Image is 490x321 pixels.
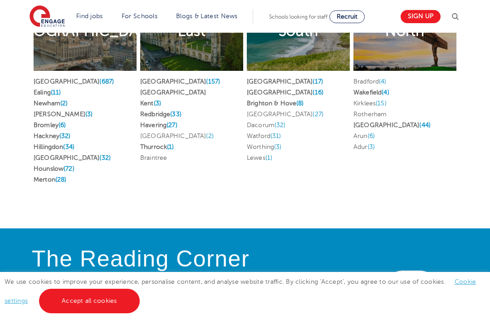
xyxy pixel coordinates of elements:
[296,100,304,107] span: (8)
[265,154,272,161] span: (1)
[247,89,323,96] a: [GEOGRAPHIC_DATA](16)
[59,122,66,128] span: (6)
[5,278,476,304] span: We use cookies to improve your experience, personalise content, and analyse website traffic. By c...
[34,165,74,172] a: Hounslow(72)
[247,142,350,153] li: Worthing
[140,89,206,96] a: [GEOGRAPHIC_DATA]
[206,133,213,139] span: (2)
[51,89,61,96] span: (11)
[140,131,243,142] li: [GEOGRAPHIC_DATA]
[76,13,103,20] a: Find jobs
[269,14,328,20] span: Schools looking for staff
[34,111,93,118] a: [PERSON_NAME](3)
[99,154,111,161] span: (32)
[206,78,220,85] span: (157)
[329,10,365,23] a: Recruit
[34,154,111,161] a: [GEOGRAPHIC_DATA](32)
[32,247,314,272] h4: The Reading Corner
[55,176,67,183] span: (28)
[99,78,114,85] span: (687)
[140,100,161,107] a: Kent(3)
[39,289,140,313] a: Accept all cookies
[85,111,93,118] span: (3)
[313,78,323,85] span: (17)
[140,122,177,128] a: Havering(27)
[401,10,441,23] a: Sign up
[34,89,61,96] a: Ealing(11)
[34,133,71,139] a: Hackney(32)
[353,76,456,87] li: Bradford
[313,111,323,118] span: (27)
[337,13,358,20] span: Recruit
[29,5,65,28] img: Engage Education
[34,143,74,150] a: Hillingdon(34)
[34,100,68,107] a: Newham(2)
[170,111,181,118] span: (33)
[34,122,66,128] a: Bromley(6)
[34,78,114,85] a: [GEOGRAPHIC_DATA](687)
[167,143,174,150] span: (1)
[247,120,350,131] li: Dacorum
[59,133,71,139] span: (32)
[367,133,375,139] span: (6)
[270,133,281,139] span: (31)
[367,143,375,150] span: (3)
[60,100,68,107] span: (2)
[64,165,74,172] span: (72)
[34,176,66,183] a: Merton(28)
[122,13,157,20] a: For Schools
[353,142,456,153] li: Adur
[313,89,323,96] span: (16)
[140,78,220,85] a: [GEOGRAPHIC_DATA](157)
[274,143,281,150] span: (3)
[167,122,177,128] span: (27)
[353,109,456,120] li: Rotherham
[140,153,243,163] li: Braintree
[247,100,304,107] a: Brighton & Hove(8)
[376,100,387,107] span: (15)
[382,89,389,96] span: (4)
[419,122,431,128] span: (44)
[140,111,181,118] a: Redbridge(33)
[154,100,161,107] span: (3)
[353,98,456,109] li: Kirklees
[387,271,436,301] a: The Reading Corner
[247,109,350,120] li: [GEOGRAPHIC_DATA]
[353,89,389,96] a: Wakefield(4)
[274,122,286,128] span: (32)
[247,78,323,85] a: [GEOGRAPHIC_DATA](17)
[176,13,238,20] a: Blogs & Latest News
[140,143,174,150] a: Thurrock(1)
[379,78,386,85] span: (4)
[353,122,431,128] a: [GEOGRAPHIC_DATA](44)
[63,143,74,150] span: (34)
[353,131,456,142] li: Arun
[247,153,350,163] li: Lewes
[247,131,350,142] li: Watford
